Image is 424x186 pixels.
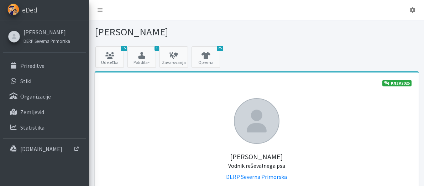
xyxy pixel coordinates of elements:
h5: [PERSON_NAME] [102,144,412,170]
a: Zavarovanja [159,46,188,68]
span: 15 [121,46,127,51]
span: 1 [155,46,159,51]
span: 25 [217,46,223,51]
a: 25 Oprema [192,46,220,68]
a: [PERSON_NAME] [23,28,70,36]
p: Zemljevid [20,109,44,116]
a: Zemljevid [3,105,86,119]
h1: [PERSON_NAME] [95,26,254,38]
a: KNZV2025 [382,80,412,86]
img: eDedi [7,4,19,15]
span: eDedi [22,5,38,15]
small: Vodnik reševalnega psa [228,162,285,169]
p: Stiki [20,77,31,85]
a: Prireditve [3,59,86,73]
a: Stiki [3,74,86,88]
p: [DOMAIN_NAME] [20,145,62,152]
p: Organizacije [20,93,51,100]
a: [DOMAIN_NAME] [3,142,86,156]
a: DERP Severna Primorska [226,173,287,180]
a: Statistika [3,120,86,135]
button: 1 Potrdila [127,46,156,68]
a: 15 Udeležba [95,46,124,68]
small: DERP Severna Primorska [23,38,70,44]
p: Prireditve [20,62,45,69]
a: DERP Severna Primorska [23,36,70,45]
a: Organizacije [3,89,86,104]
p: Statistika [20,124,45,131]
